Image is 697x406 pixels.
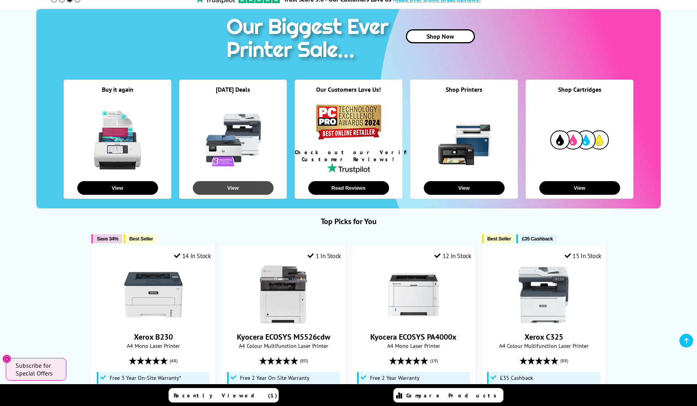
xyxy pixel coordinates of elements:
[406,392,501,399] span: Compare Products
[193,181,274,195] button: View
[2,354,11,363] button: Close
[16,361,59,377] span: Subscribe for Special Offers
[110,375,181,381] span: Free 3 Year On-Site Warranty*
[486,342,601,349] span: A4 Colour Multifunction Laser Printer
[170,353,178,368] span: (48)
[222,9,397,70] img: printer sale
[522,236,553,242] span: £35 Cashback
[410,85,518,103] div: Shop Printers
[124,318,183,326] a: Xerox B230
[91,234,122,243] button: Save 34%
[393,388,503,402] a: Compare Products
[226,342,341,349] span: A4 Colour Multifunction Laser Printer
[96,342,211,349] span: A4 Mono Laser Printer
[525,332,563,342] a: Xerox C325
[240,375,309,381] span: Free 2 Year On-Site Warranty
[97,236,118,242] span: Save 34%
[424,181,505,195] button: View
[295,85,402,103] div: Our Customers Love Us!
[308,181,389,195] button: Read Reviews
[134,332,173,342] a: Xerox B230
[370,332,457,342] a: Kyocera ECOSYS PA4000x
[102,85,133,93] a: Buy it again
[356,342,471,349] span: A4 Mono Laser Printer
[516,234,557,243] button: £35 Cashback
[500,375,533,381] span: £35 Cashback
[539,181,620,195] button: View
[384,318,443,326] a: Kyocera ECOSYS PA4000x
[560,353,568,368] span: (88)
[124,234,157,243] button: Best Seller
[174,252,211,260] div: 14 In Stock
[384,265,443,324] img: Kyocera ECOSYS PA4000x
[370,375,420,381] span: Free 2 Year Warranty
[565,252,601,260] div: 15 In Stock
[300,353,308,368] span: (80)
[254,265,313,324] img: Kyocera ECOSYS M5526cdw
[308,252,341,260] div: 1 In Stock
[526,85,633,103] div: Shop Cartridges
[129,236,153,242] span: Best Seller
[514,265,573,324] img: Xerox C325
[430,353,438,368] span: (19)
[406,29,475,43] a: Shop Now
[77,181,158,195] button: View
[237,332,330,342] a: Kyocera ECOSYS M5526cdw
[514,318,573,326] a: Xerox C325
[179,85,287,103] div: [DATE] Deals
[169,388,279,402] a: Recently Viewed (1)
[487,236,511,242] span: Best Seller
[482,234,515,243] button: Best Seller
[295,149,402,163] div: Check out our Verified Customer Reviews!
[434,252,471,260] div: 12 In Stock
[124,265,183,324] img: Xerox B230
[254,318,313,326] a: Kyocera ECOSYS M5526cdw
[174,392,277,399] span: Recently Viewed (1)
